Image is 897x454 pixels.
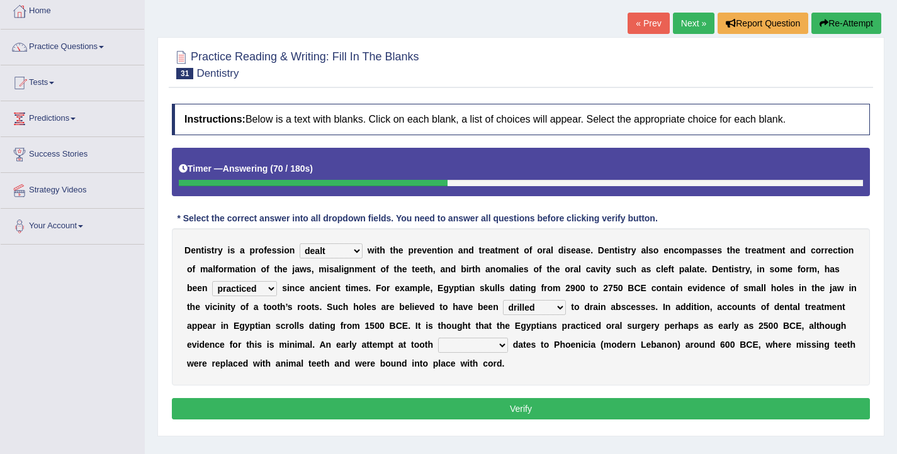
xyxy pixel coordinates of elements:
[320,283,325,293] b: c
[363,264,368,274] b: e
[287,283,290,293] b: i
[764,245,772,255] b: m
[663,264,669,274] b: e
[661,264,663,274] b: l
[215,245,218,255] b: r
[386,264,389,274] b: f
[790,245,795,255] b: a
[571,245,576,255] b: e
[524,245,529,255] b: o
[631,245,636,255] b: y
[187,264,193,274] b: o
[565,264,570,274] b: o
[692,245,697,255] b: p
[400,283,405,293] b: x
[1,173,144,204] a: Strategy Videos
[626,264,631,274] b: c
[300,283,305,293] b: e
[367,264,373,274] b: n
[485,245,490,255] b: e
[480,283,485,293] b: s
[674,245,679,255] b: c
[440,264,445,274] b: a
[359,283,364,293] b: e
[708,245,713,255] b: s
[840,245,843,255] b: i
[363,283,368,293] b: s
[529,245,533,255] b: f
[230,245,235,255] b: s
[811,245,816,255] b: c
[1,137,144,169] a: Success Stories
[390,245,393,255] b: t
[344,264,349,274] b: g
[843,245,849,255] b: o
[501,264,509,274] b: m
[620,245,625,255] b: s
[469,264,472,274] b: r
[669,245,674,255] b: n
[684,264,689,274] b: a
[459,283,462,293] b: t
[470,283,475,293] b: n
[261,264,266,274] b: o
[172,48,419,79] h2: Practice Reading & Writing: Fill In The Blanks
[673,13,714,34] a: Next »
[734,264,739,274] b: s
[745,245,748,255] b: t
[245,264,251,274] b: o
[739,264,742,274] b: t
[227,264,235,274] b: m
[277,264,283,274] b: h
[196,67,239,79] small: Dentistry
[628,13,669,34] a: « Prev
[712,245,717,255] b: e
[176,68,193,79] span: 31
[376,283,381,293] b: F
[838,245,841,255] b: t
[427,264,433,274] b: h
[578,264,581,274] b: l
[505,245,511,255] b: e
[563,245,566,255] b: i
[798,264,801,274] b: f
[801,245,806,255] b: d
[208,264,213,274] b: a
[398,245,403,255] b: e
[621,264,626,274] b: u
[543,245,546,255] b: r
[270,163,273,174] b: (
[595,264,601,274] b: v
[348,283,351,293] b: i
[828,245,833,255] b: e
[273,163,310,174] b: 70 / 180s
[380,264,386,274] b: o
[461,264,466,274] b: b
[509,264,514,274] b: a
[405,283,410,293] b: a
[425,264,428,274] b: t
[300,264,307,274] b: w
[533,264,539,274] b: o
[414,245,417,255] b: r
[516,264,519,274] b: i
[223,163,268,174] b: Answering
[745,264,750,274] b: y
[748,245,751,255] b: r
[475,264,481,274] b: h
[206,245,212,255] b: s
[591,264,596,274] b: a
[412,264,415,274] b: t
[551,245,553,255] b: l
[653,245,659,255] b: o
[327,264,329,274] b: i
[573,264,578,274] b: a
[735,245,740,255] b: e
[727,245,730,255] b: t
[717,245,722,255] b: s
[437,245,440,255] b: t
[276,245,281,255] b: s
[641,245,646,255] b: a
[757,264,759,274] b: i
[590,245,593,255] b: .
